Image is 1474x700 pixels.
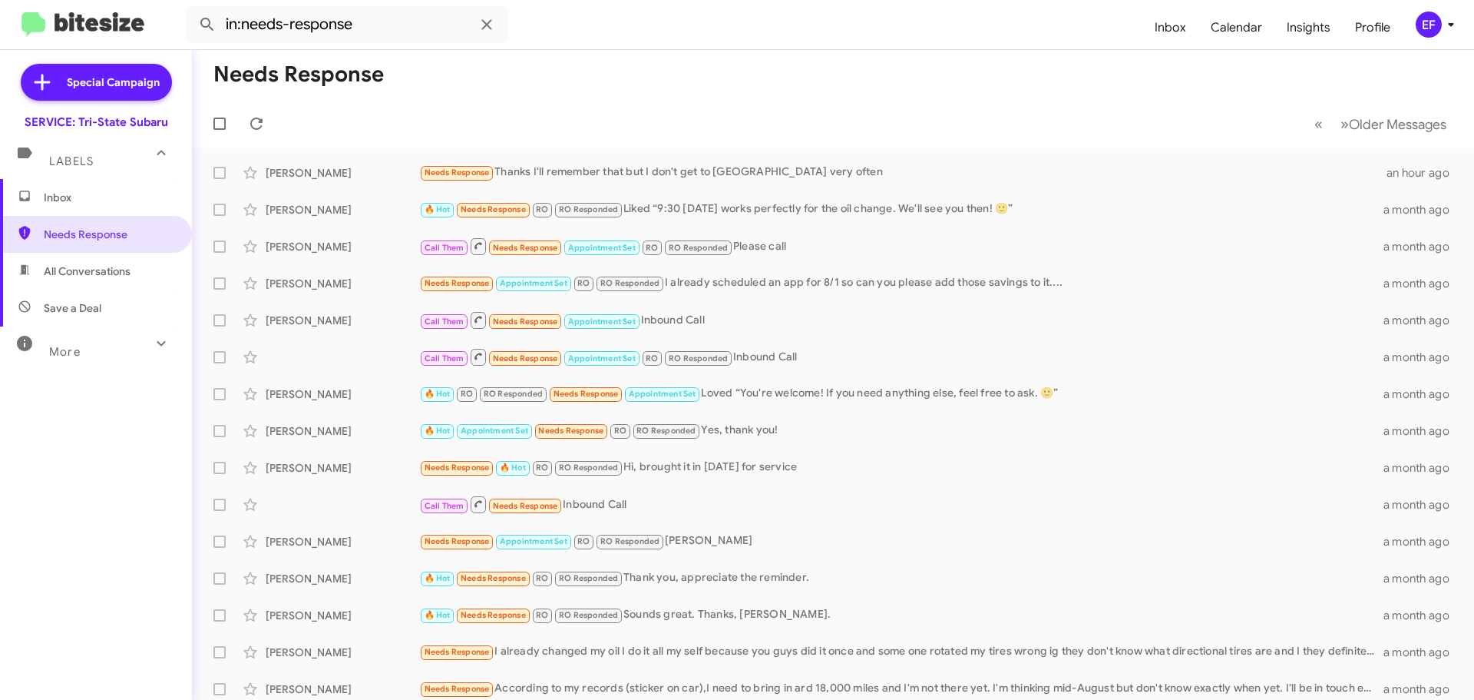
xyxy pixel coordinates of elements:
span: RO [536,463,548,473]
span: RO Responded [559,610,618,620]
div: a month ago [1383,608,1462,623]
button: Previous [1305,108,1332,140]
span: RO [614,426,626,436]
span: RO Responded [559,463,618,473]
div: Inbound Call [419,495,1383,514]
a: Special Campaign [21,64,172,101]
span: RO Responded [669,243,728,253]
a: Calendar [1198,5,1274,50]
div: [PERSON_NAME] [266,534,419,549]
div: Inbound Call [419,310,1383,330]
div: a month ago [1383,571,1462,586]
span: Needs Response [461,204,526,214]
span: RO Responded [600,536,659,546]
div: [PERSON_NAME] [266,386,419,402]
div: a month ago [1383,460,1462,476]
span: Needs Response [554,389,619,399]
span: Call Them [425,501,464,511]
div: Sounds great. Thanks, [PERSON_NAME]. [419,606,1383,624]
span: RO Responded [669,353,728,363]
span: Call Them [425,317,464,327]
div: a month ago [1383,497,1462,513]
span: Older Messages [1349,116,1446,133]
span: Needs Response [425,536,490,546]
div: [PERSON_NAME] [266,645,419,660]
div: a month ago [1383,239,1462,254]
span: RO [577,536,590,546]
span: Appointment Set [500,278,567,288]
div: [PERSON_NAME] [266,460,419,476]
span: Call Them [425,243,464,253]
div: Liked “9:30 [DATE] works perfectly for the oil change. We'll see you then! 🙂” [419,201,1383,218]
span: Appointment Set [568,353,636,363]
div: a month ago [1383,202,1462,217]
div: [PERSON_NAME] [419,532,1383,550]
span: RO [536,573,548,583]
div: I already changed my oil I do it all my self because you guys did it once and some one rotated my... [419,643,1383,661]
span: RO [646,243,658,253]
div: Loved “You're welcome! If you need anything else, feel free to ask. 🙂” [419,385,1383,403]
span: RO Responded [559,573,618,583]
span: RO [577,278,590,288]
div: According to my records (sticker on car),I need to bring in ard 18,000 miles and I'm not there ye... [419,680,1383,698]
div: [PERSON_NAME] [266,571,419,586]
span: 🔥 Hot [500,463,526,473]
span: Save a Deal [44,300,101,316]
span: 🔥 Hot [425,573,451,583]
div: a month ago [1383,386,1462,402]
span: All Conversations [44,264,131,279]
span: Needs Response [44,227,174,242]
span: Needs Response [461,610,526,620]
a: Insights [1274,5,1343,50]
div: a month ago [1383,534,1462,549]
span: Appointment Set [568,243,636,253]
span: RO Responded [484,389,543,399]
span: » [1340,114,1349,134]
div: a month ago [1383,313,1462,328]
span: RO [536,204,548,214]
span: Needs Response [538,426,603,436]
span: Labels [49,154,94,168]
div: a month ago [1383,423,1462,439]
a: Inbox [1142,5,1198,50]
div: [PERSON_NAME] [266,165,419,181]
span: Special Campaign [67,75,160,90]
span: Profile [1343,5,1403,50]
div: [PERSON_NAME] [266,423,419,439]
span: Appointment Set [461,426,528,436]
span: RO Responded [600,278,659,288]
span: Needs Response [425,647,490,657]
span: Appointment Set [500,536,567,546]
span: Needs Response [493,243,558,253]
div: Thanks I'll remember that but I don't get to [GEOGRAPHIC_DATA] very often [419,164,1386,181]
div: a month ago [1383,276,1462,291]
div: [PERSON_NAME] [266,276,419,291]
span: Inbox [44,190,174,205]
nav: Page navigation example [1306,108,1456,140]
h1: Needs Response [213,62,384,87]
span: « [1314,114,1323,134]
span: Needs Response [425,278,490,288]
div: Inbound Call [419,347,1383,367]
span: RO [536,610,548,620]
div: Yes, thank you! [419,422,1383,440]
div: [PERSON_NAME] [266,682,419,697]
span: 🔥 Hot [425,610,451,620]
span: Needs Response [493,501,558,511]
div: [PERSON_NAME] [266,608,419,623]
div: Hi, brought it in [DATE] for service [419,459,1383,476]
div: SERVICE: Tri-State Subaru [25,114,168,130]
input: Search [186,6,508,43]
span: Needs Response [461,573,526,583]
div: EF [1416,12,1442,38]
span: More [49,345,81,359]
div: a month ago [1383,645,1462,660]
span: RO Responded [559,204,618,214]
span: Needs Response [425,463,490,473]
div: [PERSON_NAME] [266,239,419,254]
span: RO Responded [636,426,696,436]
span: Needs Response [493,353,558,363]
div: a month ago [1383,350,1462,365]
